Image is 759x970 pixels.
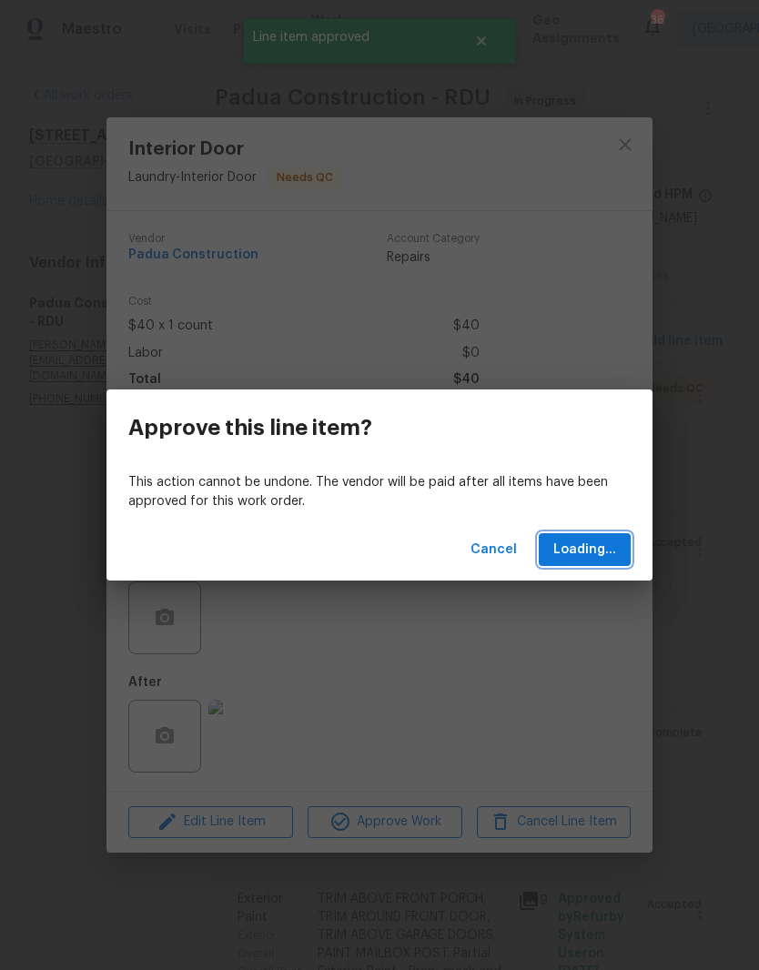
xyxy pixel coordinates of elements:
button: Cancel [463,533,524,567]
h3: Approve this line item? [128,415,372,440]
button: Loading... [539,533,631,567]
p: This action cannot be undone. The vendor will be paid after all items have been approved for this... [128,473,631,511]
span: Cancel [471,539,517,561]
span: Loading... [553,539,616,561]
